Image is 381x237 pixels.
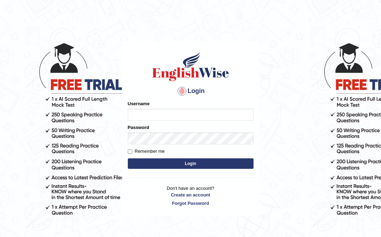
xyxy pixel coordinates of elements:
a: Forgot Password [128,200,254,207]
label: Remember me [128,148,165,155]
label: Password [128,124,149,131]
input: Remember me [128,149,132,154]
button: Login [128,158,254,169]
p: Don't have an account? [128,185,254,207]
h4: Login [128,86,254,97]
label: Username [128,100,150,107]
img: Logo of English Wise sign in for intelligent practice with AI [151,51,230,82]
a: Create an account [128,192,254,198]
